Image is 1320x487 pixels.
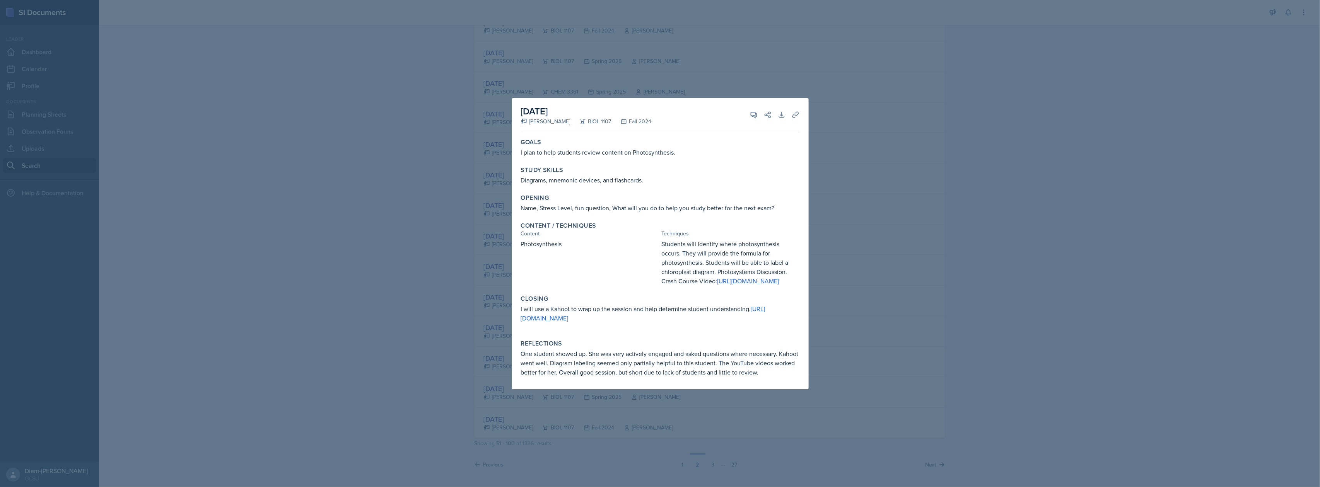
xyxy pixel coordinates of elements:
[521,203,799,213] p: Name, Stress Level, fun question, What will you do to help you study better for the next exam?
[521,148,799,157] p: I plan to help students review content on Photosynthesis.
[662,230,799,238] div: Techniques
[521,295,548,303] label: Closing
[570,117,611,126] div: BIOL 1107
[521,222,596,230] label: Content / Techniques
[521,138,541,146] label: Goals
[521,349,799,377] p: One student showed up. She was very actively engaged and asked questions where necessary. Kahoot ...
[521,175,799,185] p: Diagrams, mnemonic devices, and flashcards.
[521,104,652,118] h2: [DATE]
[521,166,564,174] label: Study Skills
[521,194,549,202] label: Opening
[521,239,659,249] p: Photosynthesis
[521,305,765,322] a: [URL][DOMAIN_NAME]
[717,277,779,285] a: [URL][DOMAIN_NAME]
[521,340,562,347] label: Reflections
[521,230,659,238] div: Content
[662,239,799,286] p: Students will identify where photosynthesis occurs. They will provide the formula for photosynthe...
[611,117,652,126] div: Fall 2024
[521,304,799,323] p: I will use a Kahoot to wrap up the session and help determine student understanding.
[521,117,570,126] div: [PERSON_NAME]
